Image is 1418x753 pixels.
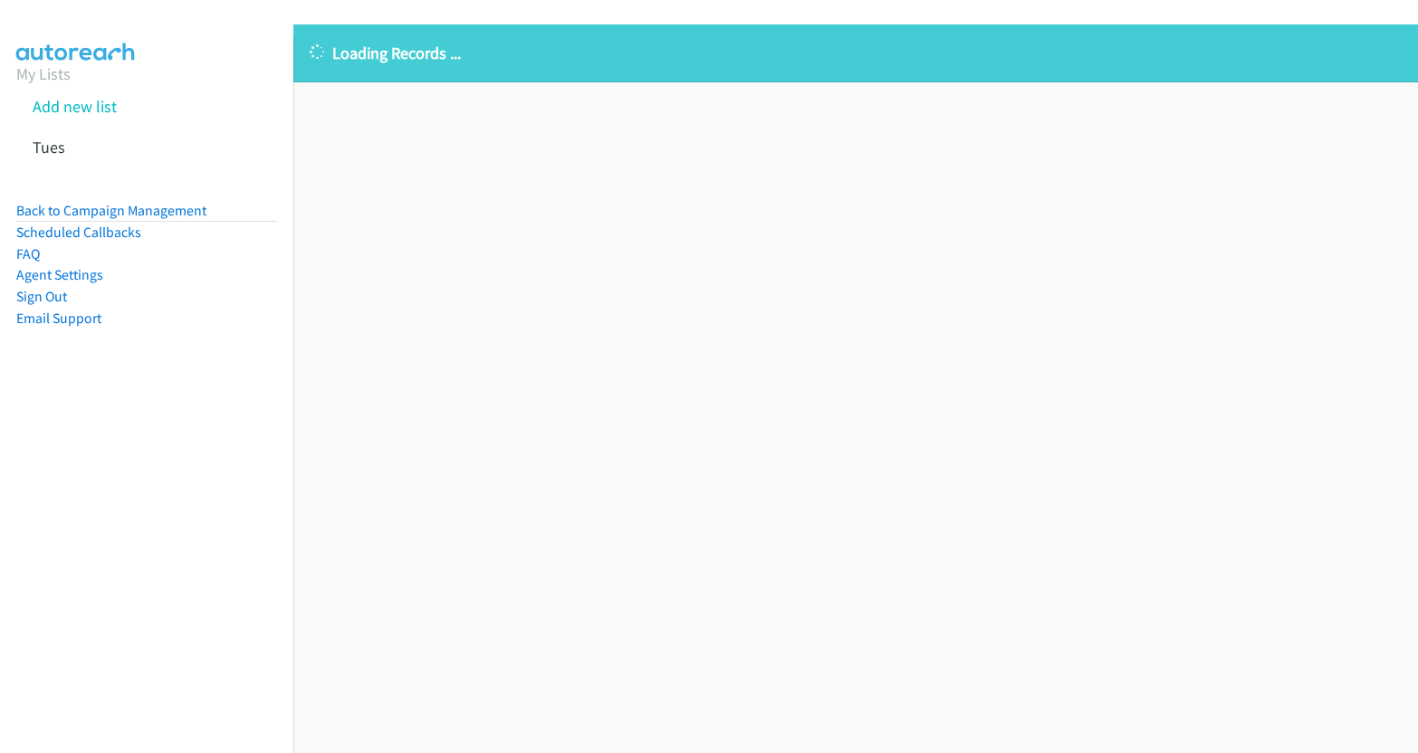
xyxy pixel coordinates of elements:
a: Email Support [16,310,101,327]
a: Agent Settings [16,266,103,283]
a: Back to Campaign Management [16,202,206,219]
a: FAQ [16,245,40,262]
a: Scheduled Callbacks [16,224,141,241]
a: Add new list [33,96,117,117]
a: Sign Out [16,288,67,305]
p: Loading Records ... [310,41,1402,65]
a: Tues [33,137,65,157]
a: My Lists [16,63,71,84]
